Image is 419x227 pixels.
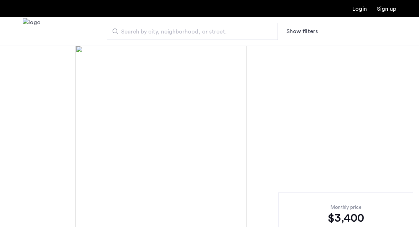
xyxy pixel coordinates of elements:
[121,27,258,36] span: Search by city, neighborhood, or street.
[377,6,396,12] a: Registration
[23,18,41,45] a: Cazamio Logo
[107,23,278,40] input: Apartment Search
[290,204,402,211] div: Monthly price
[290,211,402,225] div: $3,400
[286,27,318,36] button: Show or hide filters
[352,6,367,12] a: Login
[23,18,41,45] img: logo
